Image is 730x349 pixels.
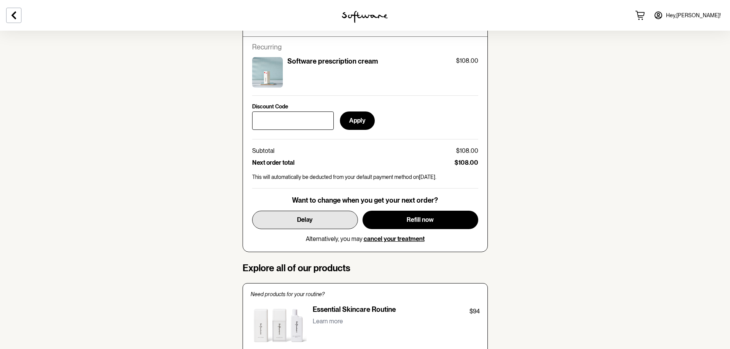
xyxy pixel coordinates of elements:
[287,57,378,66] p: Software prescription cream
[252,147,274,154] p: Subtotal
[252,211,358,229] button: Delay
[407,216,434,223] span: Refill now
[313,316,343,326] button: Learn more
[313,318,343,325] p: Learn more
[251,291,480,298] p: Need products for your routine?
[306,235,425,242] p: Alternatively, you may
[252,103,288,110] p: Discount Code
[252,57,283,88] img: cktujd3cr00003e5xydhm4e2c.jpg
[454,159,478,166] p: $108.00
[456,147,478,154] p: $108.00
[364,235,425,242] button: cancel your treatment
[363,211,478,229] button: Refill now
[666,12,721,19] span: Hey, [PERSON_NAME] !
[456,57,478,64] p: $108.00
[340,111,375,130] button: Apply
[252,43,478,51] p: Recurring
[251,305,307,348] img: Essential Skincare Routine product
[252,159,295,166] p: Next order total
[252,174,478,180] p: This will automatically be deducted from your default payment method on [DATE] .
[342,11,388,23] img: software logo
[313,305,396,316] p: Essential Skincare Routine
[297,216,313,223] span: Delay
[243,263,488,274] h4: Explore all of our products
[292,196,438,205] p: Want to change when you get your next order?
[649,6,725,25] a: Hey,[PERSON_NAME]!
[469,307,480,316] p: $94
